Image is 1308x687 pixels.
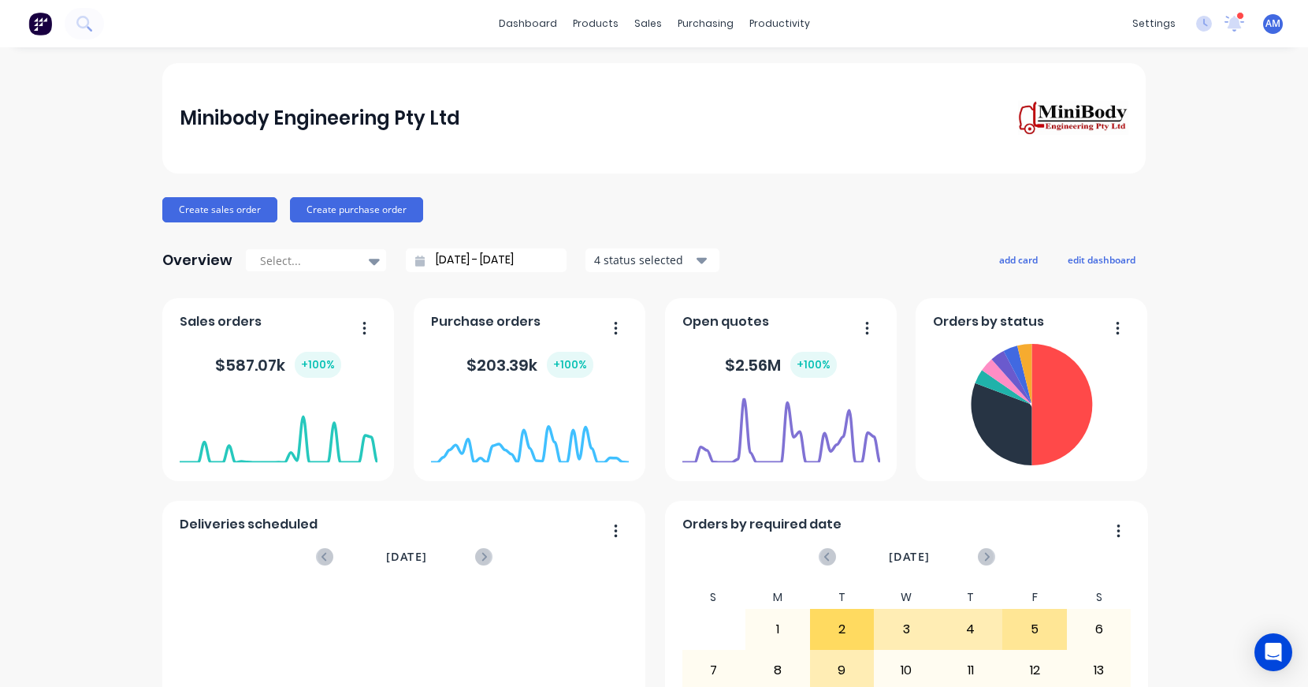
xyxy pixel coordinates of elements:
[386,548,427,566] span: [DATE]
[682,515,842,534] span: Orders by required date
[989,249,1048,270] button: add card
[1057,249,1146,270] button: edit dashboard
[290,197,423,222] button: Create purchase order
[431,312,541,331] span: Purchase orders
[1018,100,1128,136] img: Minibody Engineering Pty Ltd
[745,586,810,609] div: M
[1067,586,1131,609] div: S
[491,12,565,35] a: dashboard
[162,245,232,276] div: Overview
[725,352,837,378] div: $ 2.56M
[295,352,341,378] div: + 100 %
[1124,12,1184,35] div: settings
[1068,610,1131,649] div: 6
[1265,17,1280,31] span: AM
[939,610,1002,649] div: 4
[933,312,1044,331] span: Orders by status
[594,252,693,268] div: 4 status selected
[670,12,741,35] div: purchasing
[466,352,593,378] div: $ 203.39k
[1002,586,1067,609] div: F
[682,312,769,331] span: Open quotes
[746,610,809,649] div: 1
[810,586,875,609] div: T
[938,586,1003,609] div: T
[741,12,818,35] div: productivity
[215,352,341,378] div: $ 587.07k
[1254,633,1292,671] div: Open Intercom Messenger
[626,12,670,35] div: sales
[875,610,938,649] div: 3
[565,12,626,35] div: products
[790,352,837,378] div: + 100 %
[811,610,874,649] div: 2
[682,586,746,609] div: S
[889,548,930,566] span: [DATE]
[180,103,460,134] div: Minibody Engineering Pty Ltd
[585,248,719,272] button: 4 status selected
[162,197,277,222] button: Create sales order
[28,12,52,35] img: Factory
[180,312,262,331] span: Sales orders
[547,352,593,378] div: + 100 %
[874,586,938,609] div: W
[1003,610,1066,649] div: 5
